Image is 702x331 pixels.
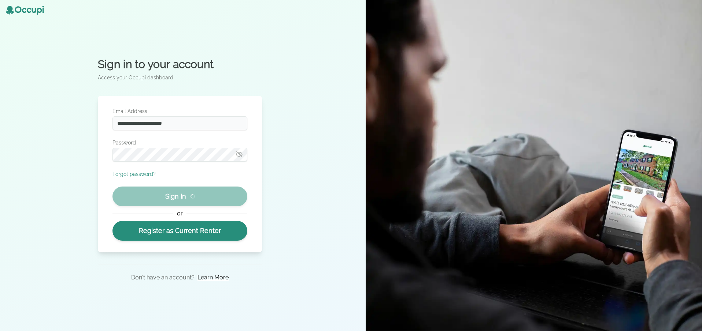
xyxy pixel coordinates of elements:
[173,209,186,218] span: or
[112,221,247,241] a: Register as Current Renter
[197,273,229,282] a: Learn More
[112,139,247,146] label: Password
[98,58,262,71] h2: Sign in to your account
[112,108,247,115] label: Email Address
[112,170,156,178] button: Forgot password?
[131,273,195,282] p: Don't have an account?
[98,74,262,81] p: Access your Occupi dashboard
